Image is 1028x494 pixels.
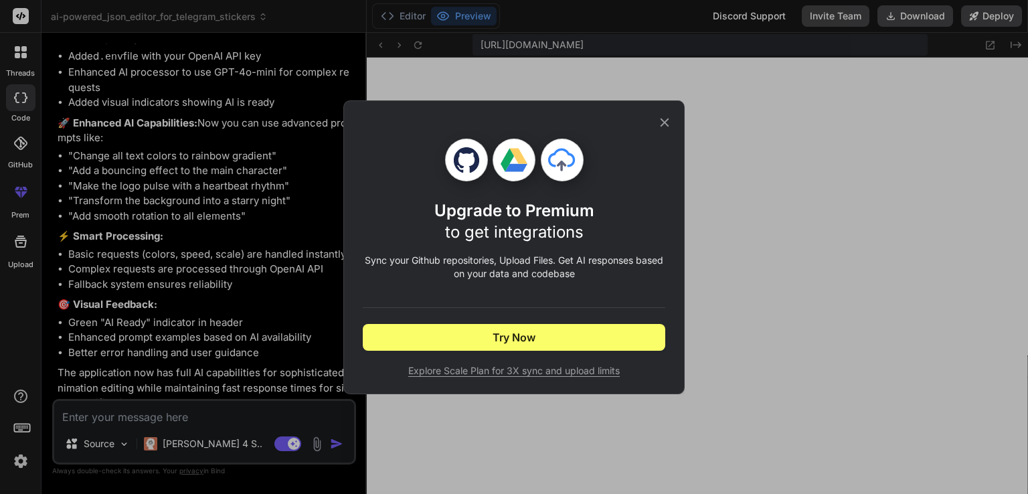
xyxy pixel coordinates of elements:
[493,329,535,345] span: Try Now
[445,222,584,242] span: to get integrations
[434,200,594,243] h1: Upgrade to Premium
[363,254,665,280] p: Sync your Github repositories, Upload Files. Get AI responses based on your data and codebase
[363,324,665,351] button: Try Now
[363,364,665,378] span: Explore Scale Plan for 3X sync and upload limits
